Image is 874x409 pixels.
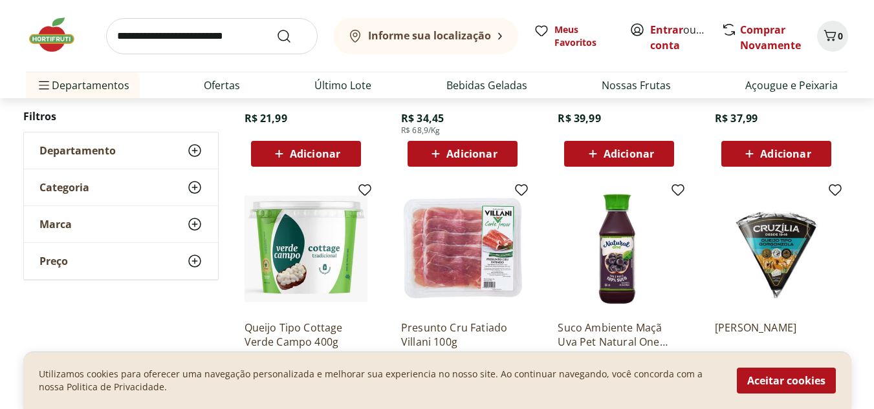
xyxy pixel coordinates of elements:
a: Ofertas [204,78,240,93]
a: Criar conta [650,23,721,52]
a: Presunto Cru Fatiado Villani 100g [401,320,524,349]
b: Informe sua localização [368,28,491,43]
p: Utilizamos cookies para oferecer uma navegação personalizada e melhorar sua experiencia no nosso ... [39,368,721,393]
button: Marca [24,206,218,242]
h2: Filtros [23,103,219,129]
a: Bebidas Geladas [446,78,527,93]
a: Suco Ambiente Maçã Uva Pet Natural One 180ml [558,320,681,349]
img: Queijo Tipo Cottage Verde Campo 400g [245,187,367,310]
span: R$ 68,9/Kg [401,125,441,136]
span: R$ 37,99 [715,111,758,125]
span: 0 [838,30,843,42]
span: Adicionar [604,149,654,159]
button: Aceitar cookies [737,368,836,393]
span: Adicionar [760,149,811,159]
img: Suco Ambiente Maçã Uva Pet Natural One 180ml [558,187,681,310]
button: Adicionar [564,141,674,167]
span: Preço [39,255,68,267]
span: Departamento [39,144,116,157]
span: Adicionar [290,149,340,159]
span: R$ 39,99 [558,111,600,125]
img: Hortifruti [26,16,91,54]
a: Açougue e Peixaria [745,78,838,93]
button: Preço [24,243,218,279]
a: Último Lote [314,78,371,93]
img: Queijo Gorgonzola Cruzillia [715,187,838,310]
button: Carrinho [817,21,848,52]
button: Departamento [24,132,218,169]
button: Adicionar [408,141,518,167]
a: Comprar Novamente [740,23,801,52]
button: Submit Search [276,28,307,44]
button: Adicionar [251,141,361,167]
button: Menu [36,70,52,101]
button: Adicionar [721,141,831,167]
a: Meus Favoritos [534,23,614,49]
img: Presunto Cru Fatiado Villani 100g [401,187,524,310]
button: Categoria [24,169,218,205]
span: Adicionar [446,149,497,159]
span: Meus Favoritos [554,23,614,49]
a: Entrar [650,23,683,37]
input: search [106,18,318,54]
span: Marca [39,218,72,231]
span: R$ 21,99 [245,111,287,125]
a: [PERSON_NAME] [715,320,838,349]
span: Categoria [39,181,89,194]
span: R$ 34,45 [401,111,444,125]
span: Departamentos [36,70,129,101]
a: Nossas Frutas [602,78,671,93]
span: ou [650,22,708,53]
button: Informe sua localização [333,18,518,54]
a: Queijo Tipo Cottage Verde Campo 400g [245,320,367,349]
